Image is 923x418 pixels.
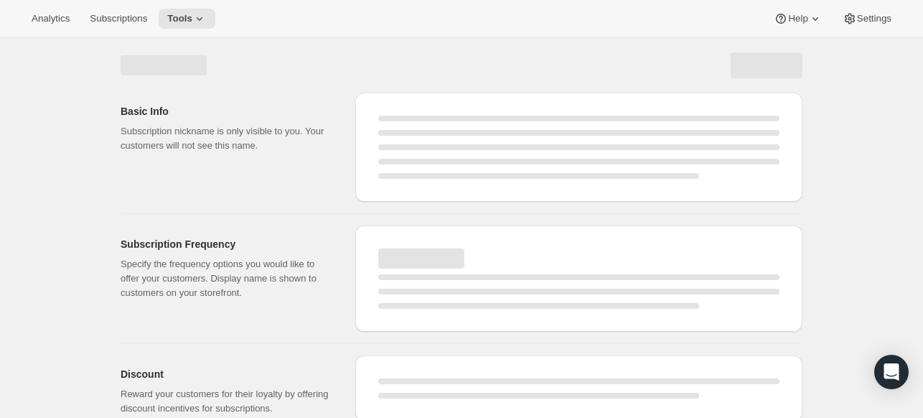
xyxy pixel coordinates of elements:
button: Subscriptions [81,9,156,29]
h2: Subscription Frequency [121,237,332,251]
button: Analytics [23,9,78,29]
span: Help [788,13,807,24]
p: Specify the frequency options you would like to offer your customers. Display name is shown to cu... [121,257,332,300]
span: Analytics [32,13,70,24]
h2: Basic Info [121,104,332,119]
p: Subscription nickname is only visible to you. Your customers will not see this name. [121,124,332,153]
h2: Discount [121,367,332,381]
span: Settings [857,13,891,24]
span: Tools [167,13,192,24]
span: Subscriptions [90,13,147,24]
button: Settings [834,9,900,29]
button: Help [765,9,830,29]
div: Open Intercom Messenger [874,355,909,389]
button: Tools [159,9,215,29]
p: Reward your customers for their loyalty by offering discount incentives for subscriptions. [121,387,332,416]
